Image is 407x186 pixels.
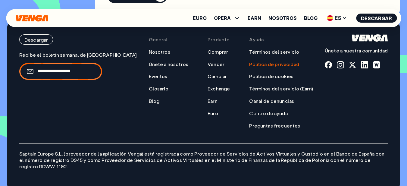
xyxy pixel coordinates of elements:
[361,61,368,68] a: linkedin
[208,86,230,92] a: Exchange
[208,49,228,55] a: Comprar
[149,61,189,68] a: Únete a nosotros
[249,110,287,117] a: Centro de ayuda
[208,61,224,68] a: Vender
[337,61,344,68] a: instagram
[214,16,231,20] span: OPERA
[325,48,388,54] p: Únete a nuestra comunidad
[193,16,207,20] a: Euro
[327,15,333,21] img: flag-es
[249,123,300,129] a: Preguntas frecuentes
[325,61,332,68] a: fb
[249,98,294,104] a: Canal de denuncias
[149,36,167,43] span: General
[208,98,218,104] a: Earn
[373,61,380,68] a: warpcast
[249,73,293,80] a: Política de cookies
[349,61,356,68] a: x
[149,49,170,55] a: Nosotros
[214,14,240,22] span: OPERA
[248,16,261,20] a: Earn
[249,61,299,68] a: Política de privacidad
[304,16,318,20] a: Blog
[208,36,230,43] span: Producto
[249,36,264,43] span: Ayuda
[208,110,218,117] a: Euro
[352,34,388,42] svg: Inicio
[249,49,299,55] a: Términos del servicio
[356,14,397,23] button: Descargar
[325,13,349,23] span: ES
[19,143,388,169] p: Saptain Europe S.L. (proveedor de la aplicación Venga) está registrada como Proveedor de Servicio...
[208,73,227,80] a: Cambiar
[268,16,297,20] a: Nosotros
[149,98,160,104] a: Blog
[249,86,313,92] a: Términos del servicio (Earn)
[149,73,167,80] a: Eventos
[19,34,137,45] a: Descargar
[19,34,53,45] button: Descargar
[149,86,168,92] a: Glosario
[15,15,49,22] svg: Inicio
[19,52,137,58] p: Recibe el boletín semanal de [GEOGRAPHIC_DATA]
